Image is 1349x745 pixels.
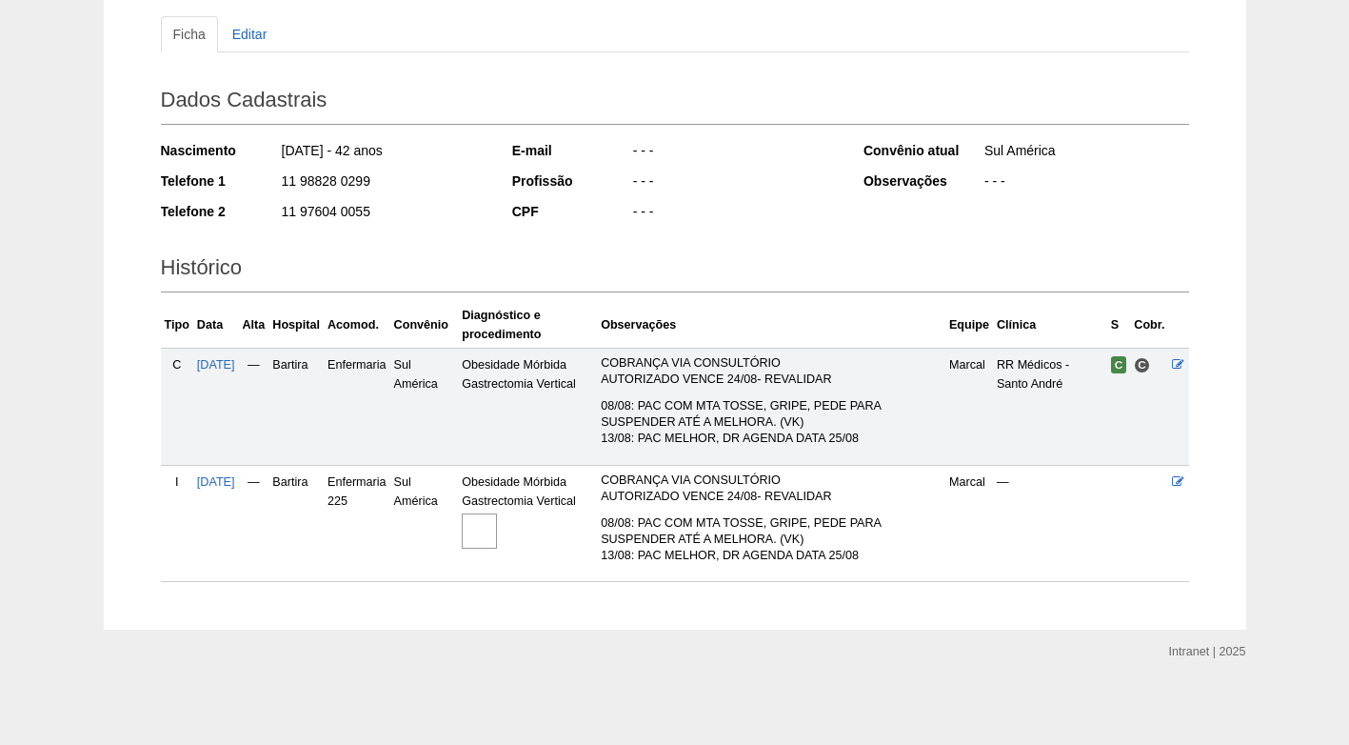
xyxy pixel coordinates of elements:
[280,141,486,165] div: [DATE] - 42 anos
[945,302,993,349] th: Equipe
[324,465,390,582] td: Enfermaria 225
[268,465,324,582] td: Bartira
[280,171,486,195] div: 11 98828 0299
[161,171,280,191] div: Telefone 1
[324,302,390,349] th: Acomod.
[458,465,597,582] td: Obesidade Mórbida Gastrectomia Vertical
[197,475,235,489] a: [DATE]
[1107,302,1131,349] th: S
[458,348,597,465] td: Obesidade Mórbida Gastrectomia Vertical
[1130,302,1168,349] th: Cobr.
[512,141,631,160] div: E-mail
[945,465,993,582] td: Marcal
[512,171,631,191] div: Profissão
[197,358,235,372] a: [DATE]
[1111,356,1127,373] span: Confirmada
[597,302,945,349] th: Observações
[601,473,942,505] p: COBRANÇA VIA CONSULTÓRIO AUTORIZADO VENCE 24/08- REVALIDAR
[982,171,1189,195] div: - - -
[601,355,942,388] p: COBRANÇA VIA CONSULTÓRIO AUTORIZADO VENCE 24/08- REVALIDAR
[993,348,1107,465] td: RR Médicos - Santo André
[161,249,1189,292] h2: Histórico
[945,348,993,465] td: Marcal
[220,16,280,52] a: Editar
[993,302,1107,349] th: Clínica
[390,348,459,465] td: Sul América
[239,348,269,465] td: —
[280,202,486,226] div: 11 97604 0055
[993,465,1107,582] td: —
[161,141,280,160] div: Nascimento
[161,81,1189,125] h2: Dados Cadastrais
[161,302,193,349] th: Tipo
[982,141,1189,165] div: Sul América
[863,141,982,160] div: Convênio atual
[631,171,838,195] div: - - -
[161,16,218,52] a: Ficha
[161,202,280,221] div: Telefone 2
[631,141,838,165] div: - - -
[1134,357,1150,373] span: Consultório
[324,348,390,465] td: Enfermaria
[165,355,189,374] div: C
[390,302,459,349] th: Convênio
[1169,642,1246,661] div: Intranet | 2025
[268,348,324,465] td: Bartira
[601,515,942,564] p: 08/08: PAC COM MTA TOSSE, GRIPE, PEDE PARA SUSPENDER ATÉ A MELHORA. (VK) 13/08: PAC MELHOR, DR AG...
[165,473,189,492] div: I
[193,302,239,349] th: Data
[390,465,459,582] td: Sul América
[239,302,269,349] th: Alta
[268,302,324,349] th: Hospital
[458,302,597,349] th: Diagnóstico e procedimento
[631,202,838,226] div: - - -
[512,202,631,221] div: CPF
[863,171,982,191] div: Observações
[239,465,269,582] td: —
[601,398,942,447] p: 08/08: PAC COM MTA TOSSE, GRIPE, PEDE PARA SUSPENDER ATÉ A MELHORA. (VK) 13/08: PAC MELHOR, DR AG...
